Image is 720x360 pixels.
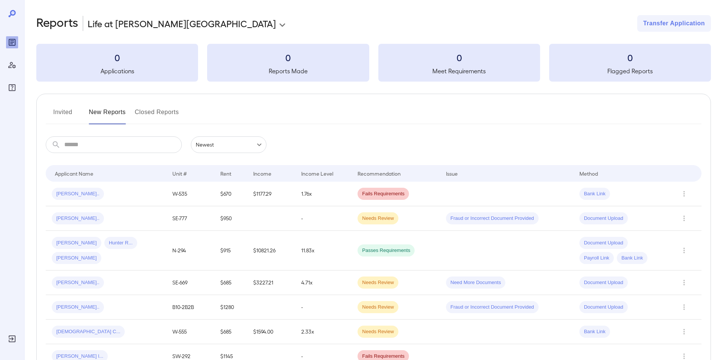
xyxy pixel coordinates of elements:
[579,190,610,198] span: Bank Link
[678,326,690,338] button: Row Actions
[358,353,409,360] span: Fails Requirements
[549,66,711,76] h5: Flagged Reports
[135,106,179,124] button: Closed Reports
[214,270,247,295] td: $685
[295,231,351,270] td: 11.83x
[214,320,247,344] td: $685
[358,190,409,198] span: Fails Requirements
[358,247,415,254] span: Passes Requirements
[214,206,247,231] td: $950
[358,279,398,286] span: Needs Review
[247,182,295,206] td: $1177.29
[579,279,628,286] span: Document Upload
[617,255,647,262] span: Bank Link
[214,231,247,270] td: $915
[52,353,108,360] span: [PERSON_NAME] l...
[166,206,214,231] td: SE-777
[36,15,78,32] h2: Reports
[295,320,351,344] td: 2.33x
[295,270,351,295] td: 4.71x
[579,215,628,222] span: Document Upload
[378,51,540,63] h3: 0
[637,15,711,32] button: Transfer Application
[166,270,214,295] td: SE-669
[549,51,711,63] h3: 0
[36,51,198,63] h3: 0
[52,215,104,222] span: [PERSON_NAME]..
[36,44,711,82] summary: 0Applications0Reports Made0Meet Requirements0Flagged Reports
[172,169,187,178] div: Unit #
[52,279,104,286] span: [PERSON_NAME]..
[358,304,398,311] span: Needs Review
[52,304,104,311] span: [PERSON_NAME]..
[166,320,214,344] td: W-555
[579,239,628,247] span: Document Upload
[579,328,610,335] span: Bank Link
[247,270,295,295] td: $3227.21
[6,59,18,71] div: Manage Users
[6,333,18,345] div: Log Out
[358,215,398,222] span: Needs Review
[678,301,690,313] button: Row Actions
[191,136,266,153] div: Newest
[52,239,101,247] span: [PERSON_NAME]
[295,182,351,206] td: 1.76x
[301,169,333,178] div: Income Level
[6,82,18,94] div: FAQ
[446,304,539,311] span: Fraud or Incorrect Document Provided
[6,36,18,48] div: Reports
[46,106,80,124] button: Invited
[220,169,232,178] div: Rent
[55,169,93,178] div: Applicant Name
[579,304,628,311] span: Document Upload
[214,182,247,206] td: $670
[207,66,369,76] h5: Reports Made
[378,66,540,76] h5: Meet Requirements
[446,215,539,222] span: Fraud or Incorrect Document Provided
[88,17,276,29] p: Life at [PERSON_NAME][GEOGRAPHIC_DATA]
[36,66,198,76] h5: Applications
[295,206,351,231] td: -
[89,106,126,124] button: New Reports
[678,277,690,289] button: Row Actions
[678,188,690,200] button: Row Actions
[446,279,506,286] span: Need More Documents
[52,328,125,335] span: [DEMOGRAPHIC_DATA] C...
[678,212,690,224] button: Row Actions
[579,169,598,178] div: Method
[678,244,690,256] button: Row Actions
[247,231,295,270] td: $10821.26
[214,295,247,320] td: $1280
[295,295,351,320] td: -
[579,255,614,262] span: Payroll Link
[104,239,137,247] span: Hunter R...
[166,231,214,270] td: N-294
[52,190,104,198] span: [PERSON_NAME]..
[446,169,458,178] div: Issue
[166,295,214,320] td: B10-2B2B
[253,169,271,178] div: Income
[166,182,214,206] td: W-535
[358,328,398,335] span: Needs Review
[358,169,401,178] div: Recommendation
[207,51,369,63] h3: 0
[247,320,295,344] td: $1594.00
[52,255,101,262] span: [PERSON_NAME]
